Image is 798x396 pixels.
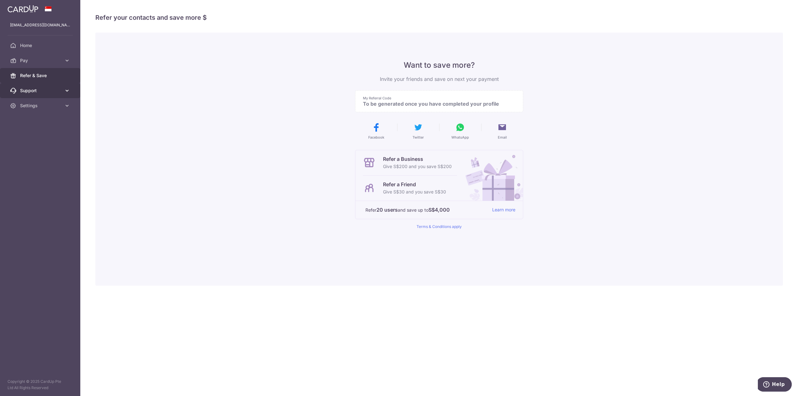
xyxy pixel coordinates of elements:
[484,122,521,140] button: Email
[10,22,70,28] p: [EMAIL_ADDRESS][DOMAIN_NAME]
[412,135,424,140] span: Twitter
[20,103,61,109] span: Settings
[355,60,523,70] p: Want to save more?
[14,4,27,10] span: Help
[442,122,479,140] button: WhatsApp
[95,13,783,23] h4: Refer your contacts and save more $
[383,181,446,188] p: Refer a Friend
[365,206,487,214] p: Refer and save up to
[363,101,510,107] p: To be generated once you have completed your profile
[383,163,452,170] p: Give S$200 and you save S$200
[20,57,61,64] span: Pay
[383,155,452,163] p: Refer a Business
[376,206,398,214] strong: 20 users
[8,5,38,13] img: CardUp
[20,42,61,49] span: Home
[417,224,462,229] a: Terms & Conditions apply
[498,135,507,140] span: Email
[363,96,510,101] p: My Referral Code
[355,75,523,83] p: Invite your friends and save on next your payment
[383,188,446,196] p: Give S$30 and you save S$30
[358,122,395,140] button: Facebook
[451,135,469,140] span: WhatsApp
[400,122,437,140] button: Twitter
[428,206,450,214] strong: S$4,000
[368,135,384,140] span: Facebook
[20,72,61,79] span: Refer & Save
[758,377,792,393] iframe: Opens a widget where you can find more information
[492,206,515,214] a: Learn more
[460,150,523,201] img: Refer
[20,87,61,94] span: Support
